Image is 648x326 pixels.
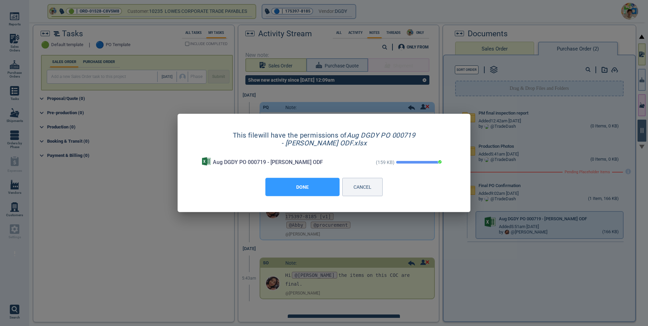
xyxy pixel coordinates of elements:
span: Aug DGDY PO 000719 - [PERSON_NAME] ODF [213,159,323,165]
img: excel [202,157,211,166]
button: CANCEL [342,178,383,196]
button: DONE [265,178,340,196]
p: This file will have the permissions of [232,131,417,147]
span: (159 KB) [371,159,394,165]
em: Aug DGDY PO 000719 - [PERSON_NAME] ODF.xlsx [281,131,416,147]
